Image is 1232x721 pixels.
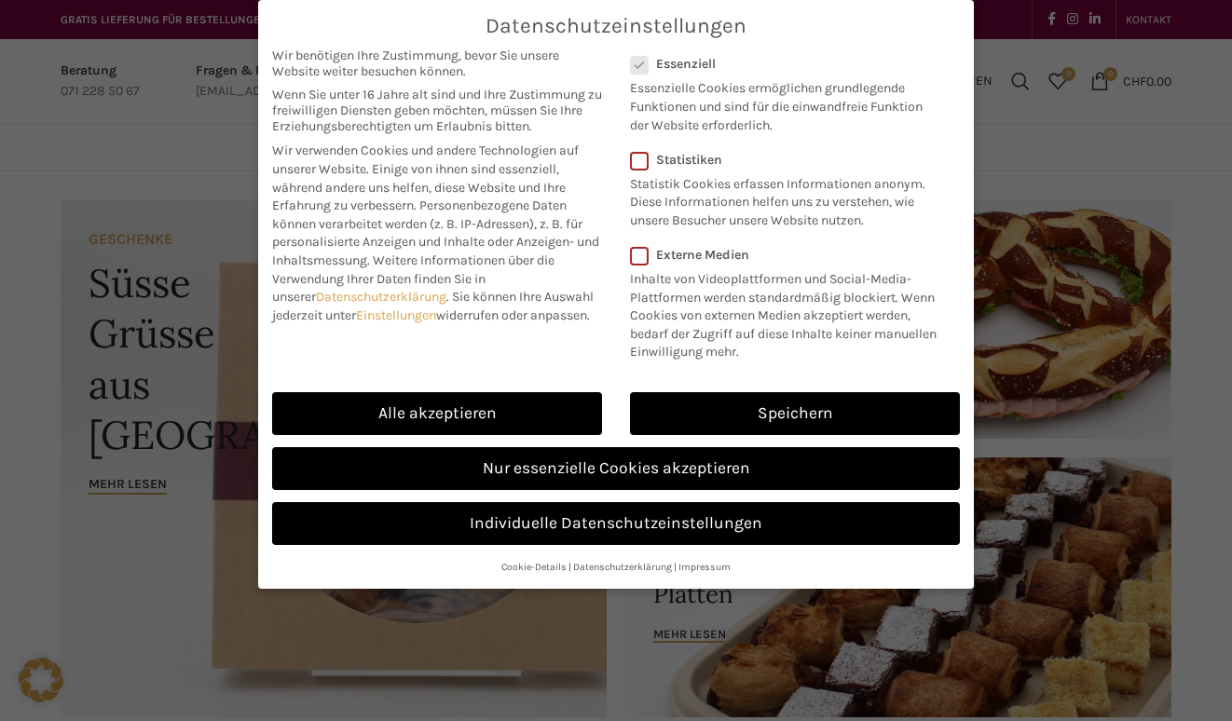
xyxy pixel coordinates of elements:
a: Speichern [630,392,960,435]
a: Alle akzeptieren [272,392,602,435]
a: Einstellungen [356,307,436,323]
a: Impressum [678,561,731,573]
a: Nur essenzielle Cookies akzeptieren [272,447,960,490]
a: Individuelle Datenschutzeinstellungen [272,502,960,545]
a: Datenschutzerklärung [316,289,446,305]
p: Essenzielle Cookies ermöglichen grundlegende Funktionen und sind für die einwandfreie Funktion de... [630,72,936,134]
span: Personenbezogene Daten können verarbeitet werden (z. B. IP-Adressen), z. B. für personalisierte A... [272,197,599,268]
label: Statistiken [630,152,936,168]
p: Statistik Cookies erfassen Informationen anonym. Diese Informationen helfen uns zu verstehen, wie... [630,168,936,230]
a: Cookie-Details [501,561,567,573]
span: Sie können Ihre Auswahl jederzeit unter widerrufen oder anpassen. [272,289,594,323]
label: Essenziell [630,56,936,72]
p: Inhalte von Videoplattformen und Social-Media-Plattformen werden standardmäßig blockiert. Wenn Co... [630,263,948,361]
span: Wir verwenden Cookies und andere Technologien auf unserer Website. Einige von ihnen sind essenzie... [272,143,579,213]
span: Wenn Sie unter 16 Jahre alt sind und Ihre Zustimmung zu freiwilligen Diensten geben möchten, müss... [272,87,602,134]
span: Datenschutzeinstellungen [486,14,746,38]
span: Wir benötigen Ihre Zustimmung, bevor Sie unsere Website weiter besuchen können. [272,48,602,79]
span: Weitere Informationen über die Verwendung Ihrer Daten finden Sie in unserer . [272,252,554,305]
a: Datenschutzerklärung [573,561,672,573]
label: Externe Medien [630,247,948,263]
